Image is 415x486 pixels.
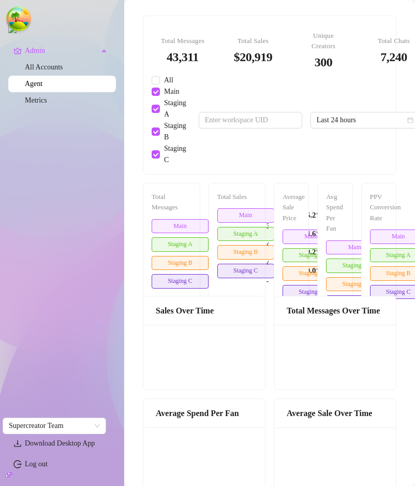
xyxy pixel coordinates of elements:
div: Average Sale Price [283,192,300,223]
a: All Accounts [25,63,63,71]
span: All [160,75,177,86]
div: PPV Conversion Rate [370,192,388,223]
span: Main [160,86,184,97]
div: Avg Spend Per Fan [326,192,344,234]
span: Staging A [160,97,190,120]
span: Staging C [160,143,190,166]
span: Admin [25,42,98,59]
div: $20,919 [230,51,276,63]
span: Download Desktop App [25,439,95,447]
span: Staging B [217,245,274,260]
span: Staging C [326,295,383,310]
span: Staging C [283,285,339,299]
span: crown [13,47,22,55]
span: Main [217,208,274,223]
span: Last 24 hours [317,112,413,128]
input: Enter workspace UID [205,115,288,126]
span: Staging A [326,259,383,273]
span: Staging B [283,266,339,281]
span: Staging C [217,264,274,278]
div: Total Messages [160,36,205,46]
span: build [5,471,12,478]
div: Average Sale Over Time [287,407,383,420]
div: Total Messages [152,192,191,213]
span: Staging B [160,120,190,143]
span: Staging A [283,248,339,263]
div: Total Sales [230,36,276,46]
span: Main [283,230,339,244]
a: Log out [25,460,48,468]
span: Main [326,240,383,255]
span: Staging A [152,237,209,252]
div: Total Sales [217,192,257,202]
div: Unique Creators [301,31,346,52]
span: calendar [407,117,413,123]
a: Metrics [25,96,47,104]
button: Open Tanstack query devtools [8,8,29,29]
span: Staging B [152,256,209,270]
div: Average Spend Per Fan [156,407,253,420]
div: Sales Over Time [156,304,253,317]
span: Staging A [217,227,274,241]
span: Staging C [152,274,209,289]
span: Supercreator Team [9,418,100,434]
span: Main [152,219,209,234]
a: Agent [25,80,42,88]
span: Staging B [326,277,383,292]
div: 300 [301,56,346,68]
div: Total Messages Over Time [287,304,383,317]
div: 43,311 [160,51,205,63]
span: download [13,439,22,448]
